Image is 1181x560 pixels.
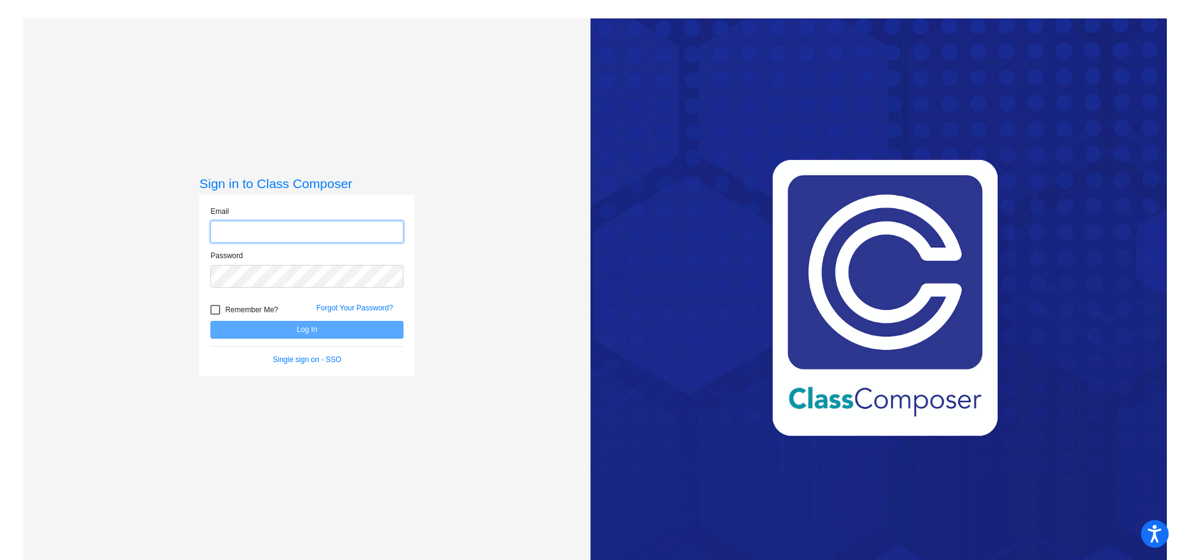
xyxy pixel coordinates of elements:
button: Log In [210,321,404,339]
label: Password [210,250,243,261]
label: Email [210,206,229,217]
a: Forgot Your Password? [316,304,393,312]
h3: Sign in to Class Composer [199,176,415,191]
a: Single sign on - SSO [273,355,341,364]
span: Remember Me? [225,302,278,317]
